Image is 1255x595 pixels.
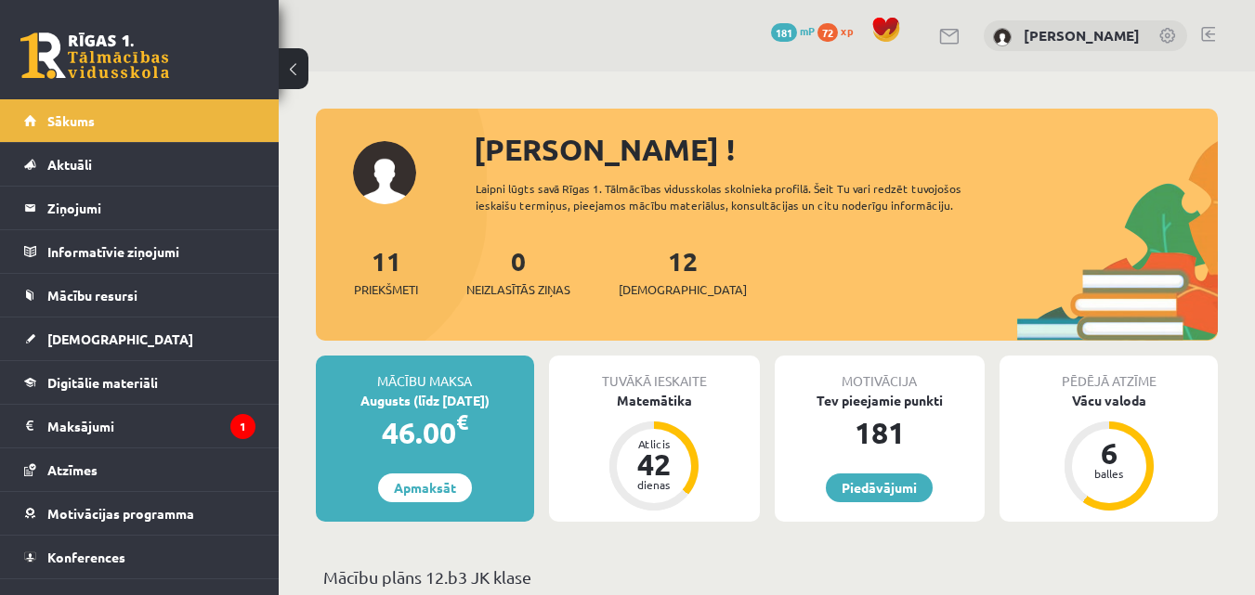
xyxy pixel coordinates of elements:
[316,391,534,410] div: Augusts (līdz [DATE])
[771,23,815,38] a: 181 mP
[47,374,158,391] span: Digitālie materiāli
[800,23,815,38] span: mP
[24,230,255,273] a: Informatīvie ziņojumi
[354,280,418,299] span: Priekšmeti
[316,356,534,391] div: Mācību maksa
[549,391,760,513] a: Matemātika Atlicis 42 dienas
[1081,468,1137,479] div: balles
[24,274,255,317] a: Mācību resursi
[24,536,255,578] a: Konferences
[817,23,838,42] span: 72
[47,112,95,129] span: Sākums
[47,405,255,447] legend: Maksājumi
[456,408,468,435] span: €
[47,230,255,273] legend: Informatīvie ziņojumi
[476,180,1017,213] div: Laipni lūgts savā Rīgas 1. Tālmācības vidusskolas skolnieka profilā. Šeit Tu vari redzēt tuvojošo...
[619,244,747,299] a: 12[DEMOGRAPHIC_DATA]
[47,461,98,478] span: Atzīmes
[47,549,125,565] span: Konferences
[1000,391,1218,410] div: Vācu valoda
[466,280,570,299] span: Neizlasītās ziņas
[47,187,255,229] legend: Ziņojumi
[775,356,986,391] div: Motivācija
[775,391,986,410] div: Tev pieejamie punkti
[20,32,169,79] a: Rīgas 1. Tālmācības vidusskola
[24,99,255,142] a: Sākums
[24,317,255,360] a: [DEMOGRAPHIC_DATA]
[24,405,255,447] a: Maksājumi1
[24,143,255,186] a: Aktuāli
[549,391,760,410] div: Matemātika
[549,356,760,391] div: Tuvākā ieskaite
[24,361,255,404] a: Digitālie materiāli
[626,438,682,449] div: Atlicis
[24,448,255,491] a: Atzīmes
[24,187,255,229] a: Ziņojumi
[1000,356,1218,391] div: Pēdējā atzīme
[47,330,193,347] span: [DEMOGRAPHIC_DATA]
[771,23,797,42] span: 181
[1024,26,1140,45] a: [PERSON_NAME]
[626,449,682,479] div: 42
[230,414,255,439] i: 1
[24,492,255,535] a: Motivācijas programma
[826,473,933,502] a: Piedāvājumi
[354,244,418,299] a: 11Priekšmeti
[619,280,747,299] span: [DEMOGRAPHIC_DATA]
[47,156,92,173] span: Aktuāli
[474,127,1218,172] div: [PERSON_NAME] !
[1000,391,1218,513] a: Vācu valoda 6 balles
[323,564,1210,589] p: Mācību plāns 12.b3 JK klase
[1081,438,1137,468] div: 6
[466,244,570,299] a: 0Neizlasītās ziņas
[316,410,534,455] div: 46.00
[817,23,862,38] a: 72 xp
[378,473,472,502] a: Apmaksāt
[626,479,682,490] div: dienas
[841,23,853,38] span: xp
[775,410,986,455] div: 181
[993,28,1012,46] img: Rita Stepanova
[47,505,194,522] span: Motivācijas programma
[47,287,137,304] span: Mācību resursi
